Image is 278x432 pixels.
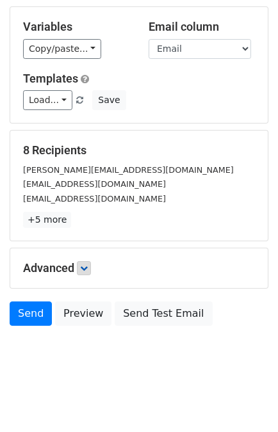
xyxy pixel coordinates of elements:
h5: Variables [23,20,129,34]
button: Save [92,90,126,110]
a: Send Test Email [115,301,212,326]
h5: 8 Recipients [23,143,255,157]
iframe: Chat Widget [214,371,278,432]
a: Preview [55,301,111,326]
a: Templates [23,72,78,85]
a: +5 more [23,212,71,228]
small: [PERSON_NAME][EMAIL_ADDRESS][DOMAIN_NAME] [23,165,234,175]
small: [EMAIL_ADDRESS][DOMAIN_NAME] [23,194,166,204]
a: Load... [23,90,72,110]
a: Copy/paste... [23,39,101,59]
h5: Email column [149,20,255,34]
h5: Advanced [23,261,255,275]
small: [EMAIL_ADDRESS][DOMAIN_NAME] [23,179,166,189]
a: Send [10,301,52,326]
